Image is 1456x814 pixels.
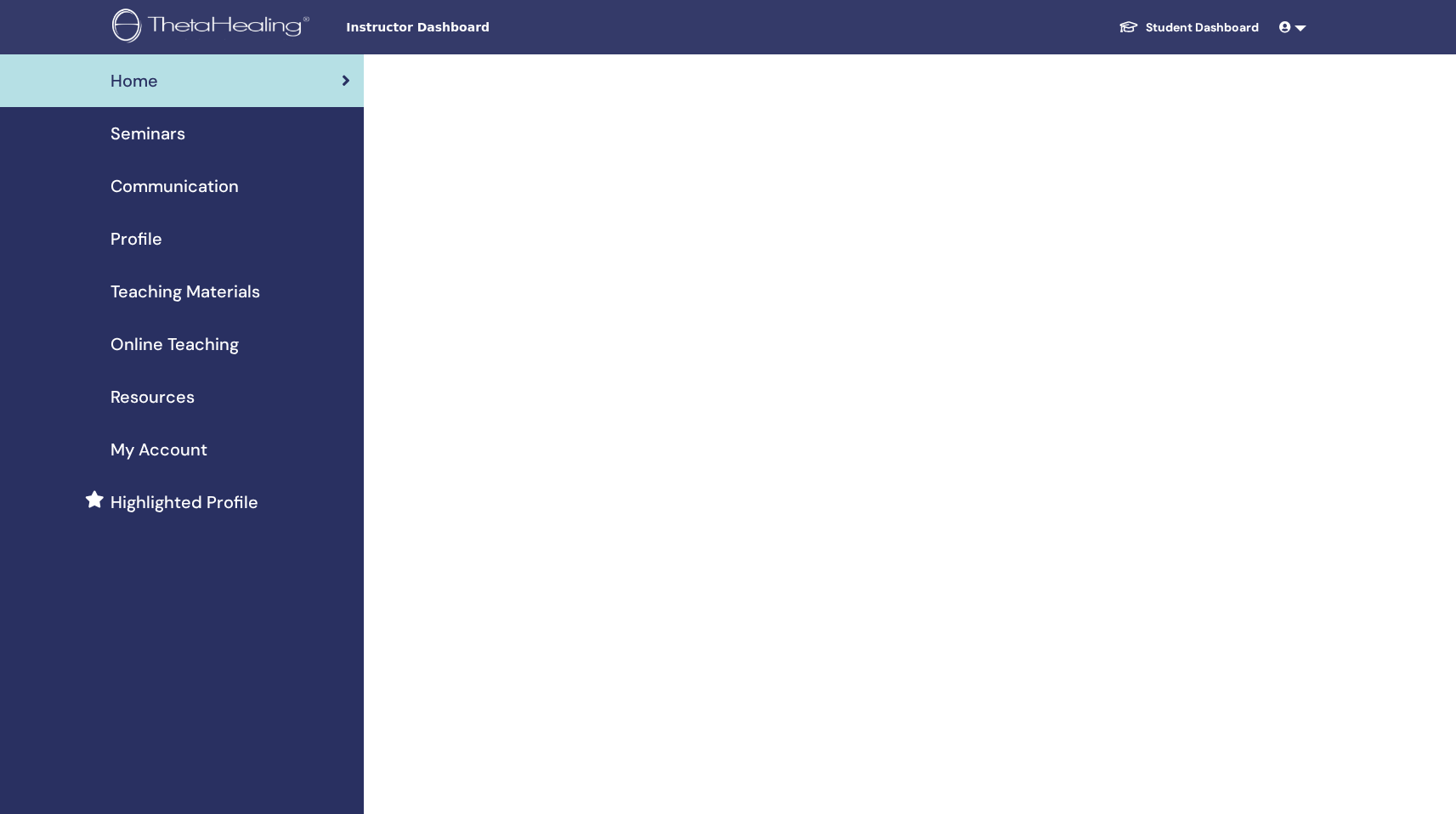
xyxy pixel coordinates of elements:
span: Instructor Dashboard [346,19,601,37]
span: Communication [110,173,239,199]
span: Online Teaching [110,331,239,357]
span: Seminars [110,121,185,146]
span: Home [110,68,158,93]
span: Teaching Materials [110,279,260,304]
span: Highlighted Profile [110,489,258,515]
img: logo.png [112,8,315,47]
span: Resources [110,384,195,410]
a: Student Dashboard [1105,12,1272,43]
span: My Account [110,437,207,462]
img: graduation-cap-white.svg [1119,20,1139,34]
span: Profile [110,226,162,252]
